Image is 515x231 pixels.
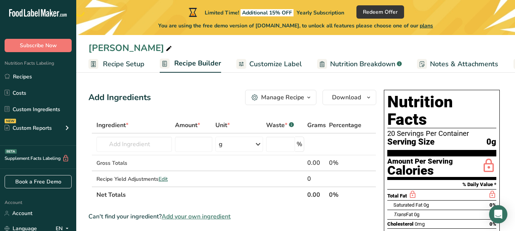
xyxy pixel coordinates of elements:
[307,158,326,167] div: 0.00
[215,121,230,130] span: Unit
[486,137,496,147] span: 0g
[5,39,72,52] button: Subscribe Now
[489,221,496,227] span: 0%
[387,93,496,128] h1: Nutrition Facts
[96,159,172,167] div: Gross Totals
[489,202,496,208] span: 0%
[489,205,507,223] div: Open Intercom Messenger
[424,202,429,208] span: 0g
[103,59,144,69] span: Recipe Setup
[417,56,498,73] a: Notes & Attachments
[160,55,221,73] a: Recipe Builder
[393,212,413,217] span: Fat
[187,8,344,17] div: Limited Time!
[322,90,376,105] button: Download
[219,140,223,149] div: g
[88,56,144,73] a: Recipe Setup
[20,41,57,49] span: Subscribe Now
[420,22,433,29] span: plans
[261,93,304,102] div: Manage Recipe
[307,174,326,183] div: 0
[327,186,363,202] th: 0%
[387,165,453,176] div: Calories
[387,193,407,199] span: Total Fat
[95,186,306,202] th: Net Totals
[329,158,361,167] div: 0%
[297,9,344,16] span: Yearly Subscription
[387,180,496,189] section: % Daily Value *
[329,121,361,130] span: Percentage
[5,124,52,132] div: Custom Reports
[88,41,173,55] div: [PERSON_NAME]
[332,93,361,102] span: Download
[175,121,200,130] span: Amount
[88,212,376,221] div: Can't find your ingredient?
[162,212,231,221] span: Add your own ingredient
[393,212,406,217] i: Trans
[236,56,302,73] a: Customize Label
[88,91,151,104] div: Add Ingredients
[414,212,419,217] span: 0g
[245,90,316,105] button: Manage Recipe
[159,175,168,183] span: Edit
[387,137,435,147] span: Serving Size
[307,121,326,130] span: Grams
[5,119,16,123] div: NEW
[158,22,433,30] span: You are using the free demo version of [DOMAIN_NAME], to unlock all features please choose one of...
[266,121,294,130] div: Waste
[317,56,402,73] a: Nutrition Breakdown
[356,5,404,19] button: Redeem Offer
[96,175,172,183] div: Recipe Yield Adjustments
[387,158,453,165] div: Amount Per Serving
[330,59,395,69] span: Nutrition Breakdown
[249,59,302,69] span: Customize Label
[241,9,294,16] span: Additional 15% OFF
[174,58,221,69] span: Recipe Builder
[96,137,172,152] input: Add Ingredient
[5,175,72,188] a: Book a Free Demo
[387,221,414,227] span: Cholesterol
[5,149,17,154] div: BETA
[415,221,425,227] span: 0mg
[96,121,128,130] span: Ingredient
[306,186,327,202] th: 0.00
[430,59,498,69] span: Notes & Attachments
[363,8,398,16] span: Redeem Offer
[387,130,496,137] div: 20 Servings Per Container
[393,202,422,208] span: Saturated Fat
